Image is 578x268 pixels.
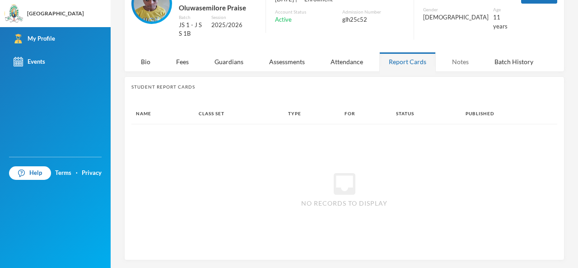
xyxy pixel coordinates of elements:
div: Notes [443,52,478,71]
div: Guardians [205,52,253,71]
div: Session [211,14,256,21]
a: Privacy [82,169,102,178]
th: Name [131,104,194,124]
div: Admission Number [342,9,405,15]
th: Status [392,104,461,124]
div: Attendance [321,52,373,71]
div: JS 1 - J S S 1B [179,21,205,38]
div: My Profile [14,34,55,43]
th: Class Set [194,104,284,124]
a: Help [9,166,51,180]
div: [GEOGRAPHIC_DATA] [27,9,84,18]
div: Gender [423,6,489,13]
div: 11 years [493,13,508,31]
span: No records to display [301,198,387,208]
div: 2025/2026 [211,21,256,30]
div: Student Report Cards [131,84,557,90]
i: inbox [330,169,359,198]
img: logo [5,5,23,23]
div: [DEMOGRAPHIC_DATA] [423,13,489,22]
div: glh25c52 [342,15,405,24]
th: Published [461,104,557,124]
div: Batch History [485,52,543,71]
div: Assessments [260,52,314,71]
a: Terms [55,169,71,178]
div: Age [493,6,508,13]
div: Fees [167,52,198,71]
div: Account Status [275,9,337,15]
div: Bio [131,52,160,71]
span: Active [275,15,292,24]
div: Report Cards [379,52,436,71]
div: · [76,169,78,178]
th: For [340,104,391,124]
div: Batch [179,14,205,21]
div: Events [14,57,45,66]
th: Type [284,104,340,124]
